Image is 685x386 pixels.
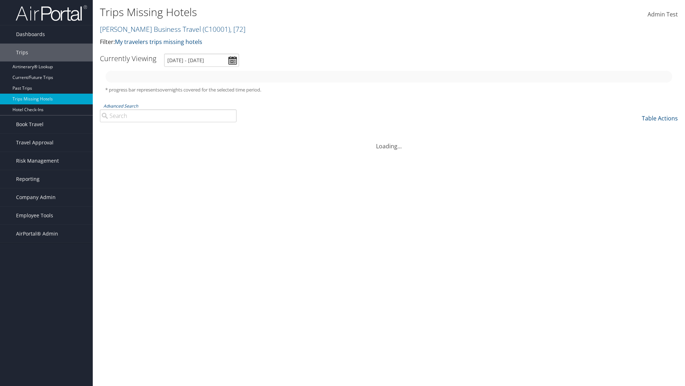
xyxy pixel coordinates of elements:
[103,103,138,109] a: Advanced Search
[100,5,485,20] h1: Trips Missing Hotels
[16,225,58,243] span: AirPortal® Admin
[105,86,673,93] h5: * progress bar represents overnights covered for the selected time period.
[648,4,678,26] a: Admin Test
[16,134,54,152] span: Travel Approval
[100,24,245,34] a: [PERSON_NAME] Business Travel
[100,133,678,150] div: Loading...
[115,38,202,46] a: My travelers trips missing hotels
[100,38,485,47] p: Filter:
[16,25,45,43] span: Dashboards
[648,10,678,18] span: Admin Test
[230,24,245,34] span: , [ 72 ]
[16,5,87,21] img: airportal-logo.png
[164,54,239,67] input: [DATE] - [DATE]
[203,24,230,34] span: ( C10001 )
[16,115,44,133] span: Book Travel
[16,188,56,206] span: Company Admin
[100,54,156,63] h3: Currently Viewing
[16,207,53,224] span: Employee Tools
[642,114,678,122] a: Table Actions
[16,152,59,170] span: Risk Management
[16,170,40,188] span: Reporting
[16,44,28,61] span: Trips
[100,109,237,122] input: Advanced Search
